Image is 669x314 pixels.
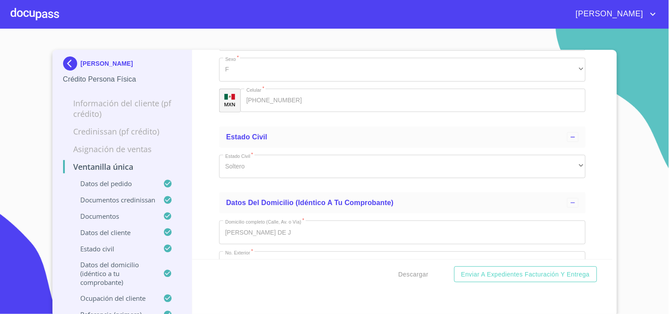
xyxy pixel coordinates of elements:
p: Datos del cliente [63,228,164,237]
p: Datos del pedido [63,179,164,188]
button: Descargar [395,266,432,283]
button: account of current user [569,7,658,21]
div: [PERSON_NAME] [63,56,182,74]
div: F [219,58,586,82]
span: Datos del domicilio (idéntico a tu comprobante) [226,199,394,206]
p: Documentos CrediNissan [63,195,164,204]
span: Estado civil [226,133,267,141]
div: Soltero [219,155,586,179]
span: Enviar a Expedientes Facturación y Entrega [461,269,590,280]
button: Enviar a Expedientes Facturación y Entrega [454,266,597,283]
p: Ventanilla única [63,161,182,172]
p: Asignación de Ventas [63,144,182,154]
img: Docupass spot blue [63,56,81,71]
p: Información del cliente (PF crédito) [63,98,182,119]
p: [PERSON_NAME] [81,60,133,67]
img: R93DlvwvvjP9fbrDwZeCRYBHk45OWMq+AAOlFVsxT89f82nwPLnD58IP7+ANJEaWYhP0Tx8kkA0WlQMPQsAAgwAOmBj20AXj6... [224,94,235,100]
div: Datos del domicilio (idéntico a tu comprobante) [219,192,586,213]
p: Crédito Persona Física [63,74,182,85]
span: [PERSON_NAME] [569,7,648,21]
p: MXN [224,101,236,108]
p: Datos del domicilio (idéntico a tu comprobante) [63,260,164,287]
p: Documentos [63,212,164,221]
span: Descargar [399,269,429,280]
p: Estado civil [63,244,164,253]
p: Ocupación del Cliente [63,294,164,303]
div: Estado civil [219,127,586,148]
p: Credinissan (PF crédito) [63,126,182,137]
